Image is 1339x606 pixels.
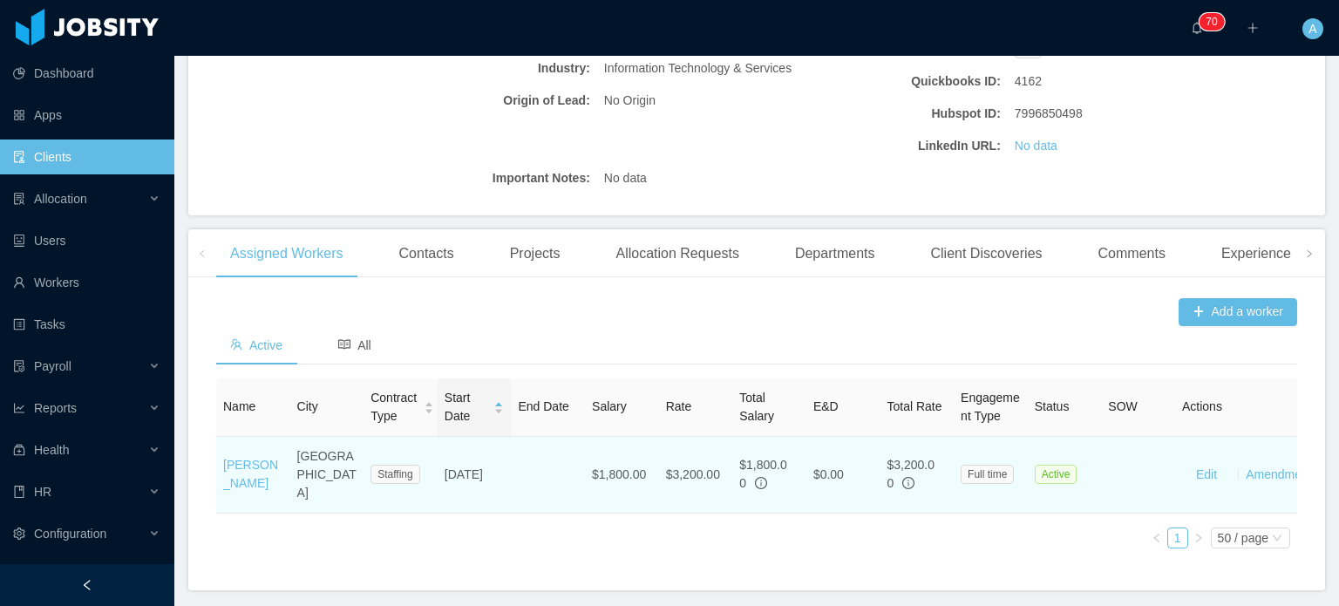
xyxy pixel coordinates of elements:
span: All [338,338,371,352]
span: Health [34,443,69,457]
span: No Origin [604,92,656,110]
b: Industry: [398,59,590,78]
i: icon: caret-up [425,400,434,405]
div: Sort [493,399,504,412]
span: 7996850498 [1015,105,1083,123]
span: Name [223,399,255,413]
div: Projects [496,229,574,278]
i: icon: setting [13,528,25,540]
i: icon: left [198,249,207,258]
i: icon: read [338,338,350,351]
b: Quickbooks ID: [809,72,1001,91]
i: icon: line-chart [13,402,25,414]
i: icon: file-protect [13,360,25,372]
span: City [297,399,318,413]
b: Hubspot ID: [809,105,1001,123]
sup: 70 [1199,13,1224,31]
a: No data [1015,137,1057,155]
a: icon: appstoreApps [13,98,160,133]
i: icon: bell [1191,22,1203,34]
span: Payroll [34,359,71,373]
span: info-circle [902,477,914,489]
td: $1,800.00 [585,437,659,514]
div: Contacts [385,229,468,278]
span: Allocation [34,192,87,206]
a: icon: robotUsers [13,223,160,258]
span: E&D [813,399,839,413]
span: HR [34,485,51,499]
i: icon: right [1305,249,1314,258]
span: A [1308,18,1316,39]
div: Sort [424,399,434,412]
span: 4162 [1015,72,1042,91]
b: LinkedIn URL: [809,137,1001,155]
i: icon: down [1272,533,1282,545]
i: icon: caret-down [425,406,434,412]
a: 1 [1168,528,1187,548]
span: Active [230,338,282,352]
a: Edit [1196,467,1217,481]
div: Client Discoveries [916,229,1056,278]
i: icon: left [1152,533,1162,543]
button: Edit [1182,460,1231,488]
span: $1,800.00 [739,458,787,490]
i: icon: plus [1247,22,1259,34]
span: End Date [518,399,568,413]
a: icon: profileTasks [13,307,160,342]
a: icon: pie-chartDashboard [13,56,160,91]
i: icon: team [230,338,242,351]
span: Reports [34,401,77,415]
span: Full time [961,465,1014,484]
i: icon: book [13,486,25,498]
span: Active [1035,465,1077,484]
a: icon: auditClients [13,140,160,174]
div: Comments [1084,229,1179,278]
i: icon: solution [13,193,25,205]
span: $0.00 [813,467,844,481]
span: Actions [1182,399,1222,413]
a: Amendments [1246,467,1317,481]
span: Salary [592,399,627,413]
div: Departments [781,229,889,278]
span: Total Rate [887,399,941,413]
div: Assigned Workers [216,229,357,278]
span: Start Date [445,389,487,426]
span: $3,200.00 [887,458,935,490]
i: icon: medicine-box [13,444,25,456]
span: Rate [666,399,692,413]
i: icon: right [1193,533,1204,543]
span: Configuration [34,527,106,541]
span: Engagement Type [961,391,1020,423]
span: No data [604,169,647,187]
a: [PERSON_NAME] [223,458,278,490]
i: icon: caret-down [494,406,504,412]
li: Next Page [1188,528,1209,548]
button: icon: plusAdd a worker [1179,298,1297,326]
i: icon: caret-up [494,400,504,405]
td: [DATE] [438,437,512,514]
span: Staffing [370,465,419,484]
span: info-circle [755,477,767,489]
li: Previous Page [1146,528,1167,548]
span: Information Technology & Services [604,59,792,78]
span: Contract Type [370,389,417,426]
div: 50 / page [1218,528,1268,548]
p: 7 [1206,13,1212,31]
b: Origin of Lead: [398,92,590,110]
p: 0 [1212,13,1218,31]
span: Total Salary [739,391,774,423]
td: $3,200.00 [659,437,733,514]
a: icon: userWorkers [13,265,160,300]
span: SOW [1108,399,1137,413]
td: [GEOGRAPHIC_DATA] [290,437,364,514]
li: 1 [1167,528,1188,548]
div: Experience [1207,229,1305,278]
div: Allocation Requests [602,229,752,278]
span: Status [1035,399,1070,413]
b: Important Notes: [398,169,590,187]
